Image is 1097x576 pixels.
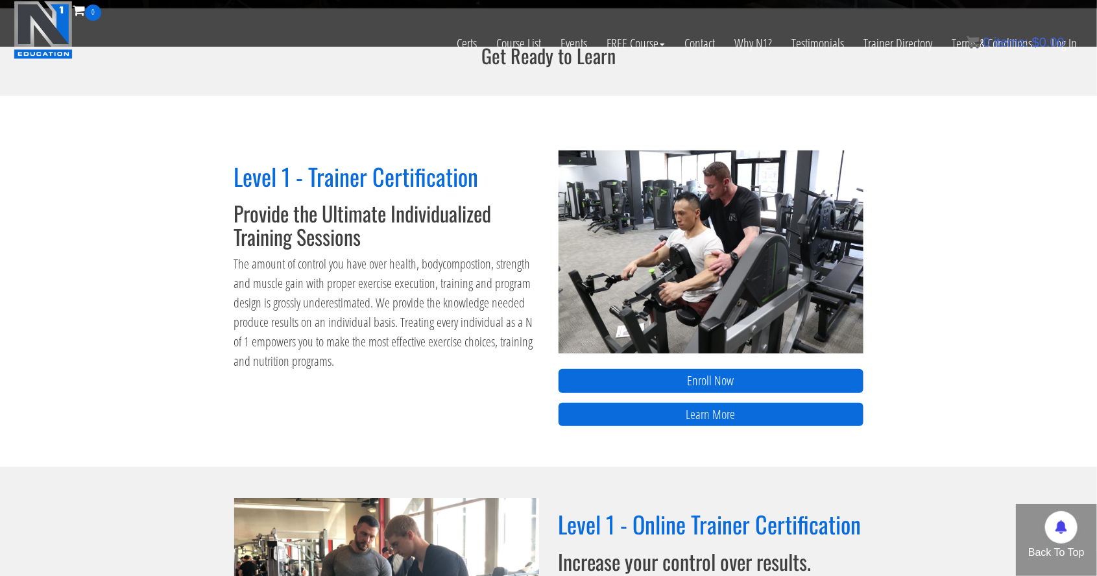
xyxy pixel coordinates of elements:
a: Log In [1042,21,1087,66]
a: Why N1? [725,21,782,66]
a: Trainer Directory [854,21,942,66]
a: Contact [675,21,725,66]
h2: Level 1 - Online Trainer Certification [559,511,863,537]
img: icon11.png [967,36,980,49]
span: items: [994,35,1028,49]
h3: Increase your control over results. [559,550,863,573]
img: n1-trainer [559,150,863,354]
h2: Level 1 - Trainer Certification [234,163,539,189]
a: 0 items: $0.00 [967,35,1065,49]
a: Terms & Conditions [942,21,1042,66]
a: Testimonials [782,21,854,66]
h3: Provide the Ultimate Individualized Training Sessions [234,202,539,247]
a: 0 [73,1,101,19]
a: Course List [487,21,551,66]
p: The amount of control you have over health, bodycompostion, strength and muscle gain with proper ... [234,254,539,371]
span: $ [1032,35,1039,49]
a: Certs [447,21,487,66]
a: Learn More [559,403,863,427]
span: 0 [983,35,990,49]
a: Events [551,21,597,66]
img: n1-education [14,1,73,59]
span: 0 [85,5,101,21]
a: FREE Course [597,21,675,66]
bdi: 0.00 [1032,35,1065,49]
a: Enroll Now [559,369,863,393]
